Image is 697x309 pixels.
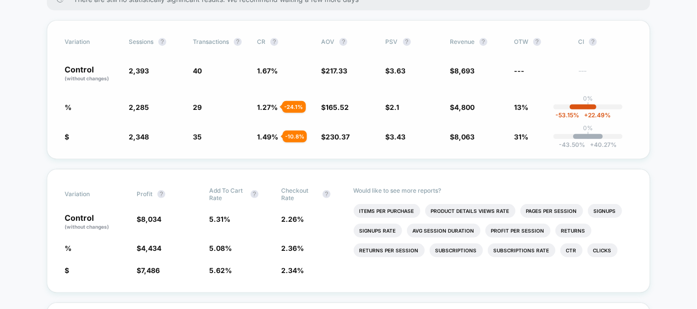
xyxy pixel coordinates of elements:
span: 40 [193,67,202,75]
span: 2,393 [129,67,149,75]
span: Profit [137,190,152,198]
span: $ [450,67,475,75]
button: ? [403,38,411,46]
span: $ [321,133,350,141]
li: Signups [588,204,622,218]
span: 1.49 % [257,133,278,141]
p: Would like to see more reports? [354,187,633,194]
button: ? [157,190,165,198]
li: Product Details Views Rate [425,204,515,218]
button: ? [589,38,597,46]
span: 35 [193,133,202,141]
span: $ [65,266,69,275]
p: Control [65,66,119,82]
span: % [65,103,72,111]
span: 8,063 [454,133,475,141]
span: 4,434 [141,244,161,252]
span: $ [137,215,161,223]
li: Pages Per Session [520,204,583,218]
span: 2,348 [129,133,149,141]
span: $ [137,244,161,252]
li: Profit Per Session [485,224,550,238]
span: -53.15 % [555,111,579,119]
span: Variation [65,38,119,46]
li: Subscriptions Rate [488,243,555,257]
span: 40.27 % [585,141,617,148]
span: (without changes) [65,224,109,230]
span: Variation [65,187,119,202]
span: 22.49 % [579,111,611,119]
li: Subscriptions [430,243,483,257]
span: Add To Cart Rate [209,187,246,202]
p: 0% [583,124,593,132]
span: Checkout Rate [281,187,318,202]
button: ? [158,38,166,46]
li: Ctr [560,243,583,257]
span: $ [450,133,475,141]
span: 8,693 [454,67,475,75]
span: $ [386,133,406,141]
span: AOV [321,38,334,45]
span: $ [386,103,400,111]
span: Transactions [193,38,229,45]
span: 2.26 % [281,215,304,223]
span: 7,486 [141,266,160,275]
span: OTW [514,38,568,46]
span: $ [450,103,475,111]
div: - 24.1 % [282,101,306,113]
span: 230.37 [326,133,350,141]
button: ? [251,190,258,198]
span: 8,034 [141,215,161,223]
p: Control [65,214,127,231]
p: | [587,102,589,109]
span: 3.63 [390,67,406,75]
span: 3.43 [390,133,406,141]
span: $ [137,266,160,275]
span: 2,285 [129,103,149,111]
p: 0% [583,95,593,102]
span: 165.52 [326,103,349,111]
span: $ [386,67,406,75]
span: 5.31 % [209,215,230,223]
span: --- [514,67,524,75]
button: ? [479,38,487,46]
li: Returns Per Session [354,243,425,257]
span: --- [578,68,632,82]
span: 29 [193,103,202,111]
li: Signups Rate [354,224,402,238]
span: CI [578,38,632,46]
span: $ [321,67,347,75]
span: -43.50 % [559,141,585,148]
span: Revenue [450,38,475,45]
span: 2.1 [390,103,400,111]
p: | [587,132,589,139]
li: Clicks [587,243,618,257]
span: 5.08 % [209,244,232,252]
span: PSV [386,38,398,45]
div: - 10.8 % [283,131,307,142]
span: + [584,111,588,119]
button: ? [270,38,278,46]
span: $ [321,103,349,111]
button: ? [323,190,330,198]
button: ? [533,38,541,46]
span: 31% [514,133,528,141]
span: 1.67 % [257,67,278,75]
span: 2.34 % [281,266,304,275]
span: 217.33 [326,67,347,75]
li: Returns [555,224,591,238]
span: 2.36 % [281,244,304,252]
li: Avg Session Duration [407,224,480,238]
span: 4,800 [454,103,475,111]
button: ? [234,38,242,46]
span: 1.27 % [257,103,278,111]
li: Items Per Purchase [354,204,420,218]
span: Sessions [129,38,153,45]
span: % [65,244,72,252]
span: (without changes) [65,75,109,81]
span: $ [65,133,69,141]
button: ? [339,38,347,46]
span: 13% [514,103,528,111]
span: 5.62 % [209,266,232,275]
span: CR [257,38,265,45]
